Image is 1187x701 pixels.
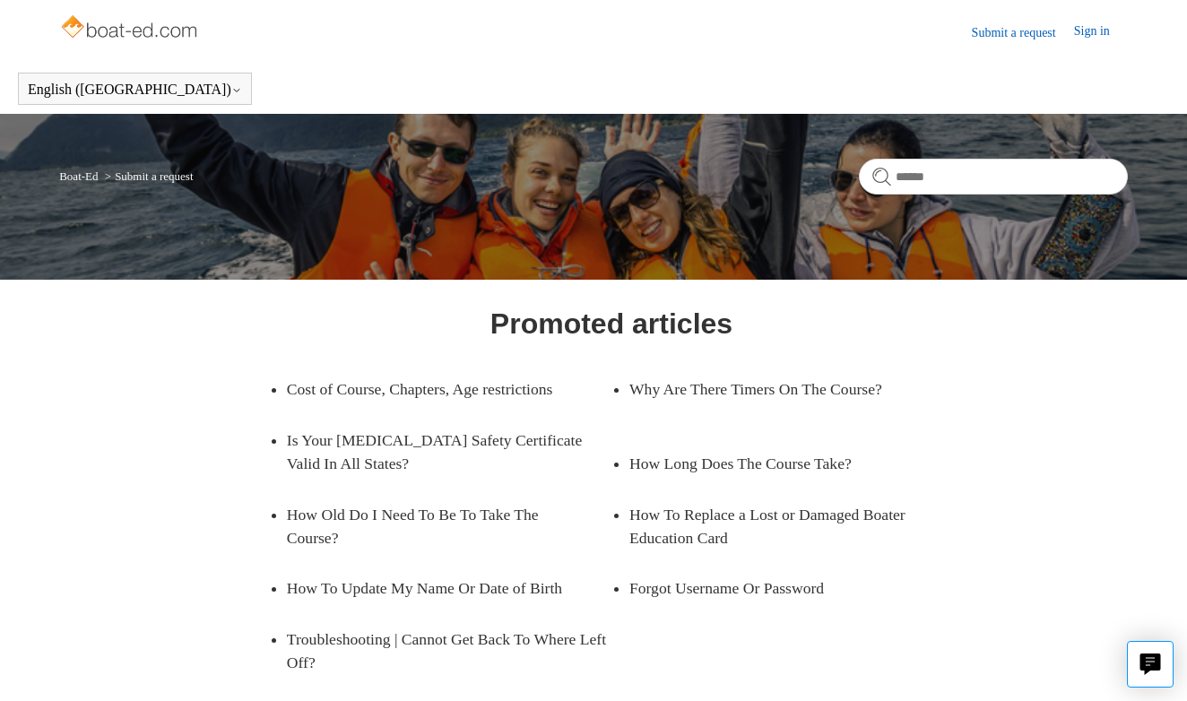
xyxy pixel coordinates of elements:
button: Live chat [1127,641,1174,688]
input: Search [859,159,1128,195]
a: Why Are There Timers On The Course? [629,364,927,414]
a: Is Your [MEDICAL_DATA] Safety Certificate Valid In All States? [287,415,611,489]
h1: Promoted articles [490,302,732,345]
a: How Long Does The Course Take? [629,438,927,489]
a: How Old Do I Need To Be To Take The Course? [287,489,585,564]
a: Forgot Username Or Password [629,563,927,613]
a: Sign in [1074,22,1128,43]
a: Troubleshooting | Cannot Get Back To Where Left Off? [287,614,611,688]
button: English ([GEOGRAPHIC_DATA]) [28,82,242,98]
li: Boat-Ed [59,169,101,183]
a: Submit a request [972,23,1074,42]
a: Boat-Ed [59,169,98,183]
a: How To Update My Name Or Date of Birth [287,563,585,613]
a: How To Replace a Lost or Damaged Boater Education Card [629,489,954,564]
a: Cost of Course, Chapters, Age restrictions [287,364,585,414]
img: Boat-Ed Help Center home page [59,11,202,47]
li: Submit a request [101,169,194,183]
